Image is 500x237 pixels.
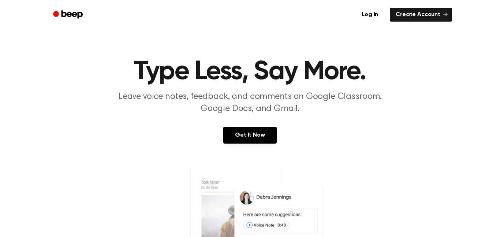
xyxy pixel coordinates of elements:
a: Log in [354,6,385,23]
a: Create Account [390,8,452,22]
h1: Type Less, Say More. [63,59,437,85]
a: Get It Now [223,127,276,144]
p: Leave voice notes, feedback, and comments on Google Classroom, Google Docs, and Gmail. [109,91,391,115]
a: Beep [48,8,89,22]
